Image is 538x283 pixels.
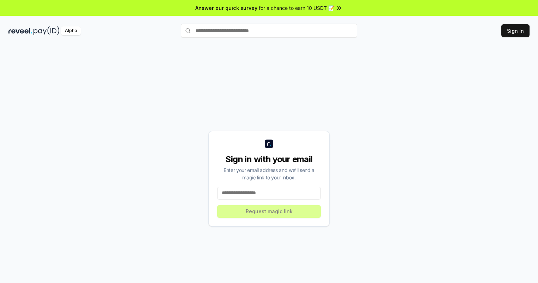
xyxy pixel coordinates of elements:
img: reveel_dark [8,26,32,35]
span: Answer our quick survey [195,4,257,12]
div: Alpha [61,26,81,35]
button: Sign In [501,24,530,37]
img: logo_small [265,140,273,148]
div: Enter your email address and we’ll send a magic link to your inbox. [217,166,321,181]
img: pay_id [33,26,60,35]
div: Sign in with your email [217,154,321,165]
span: for a chance to earn 10 USDT 📝 [259,4,334,12]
